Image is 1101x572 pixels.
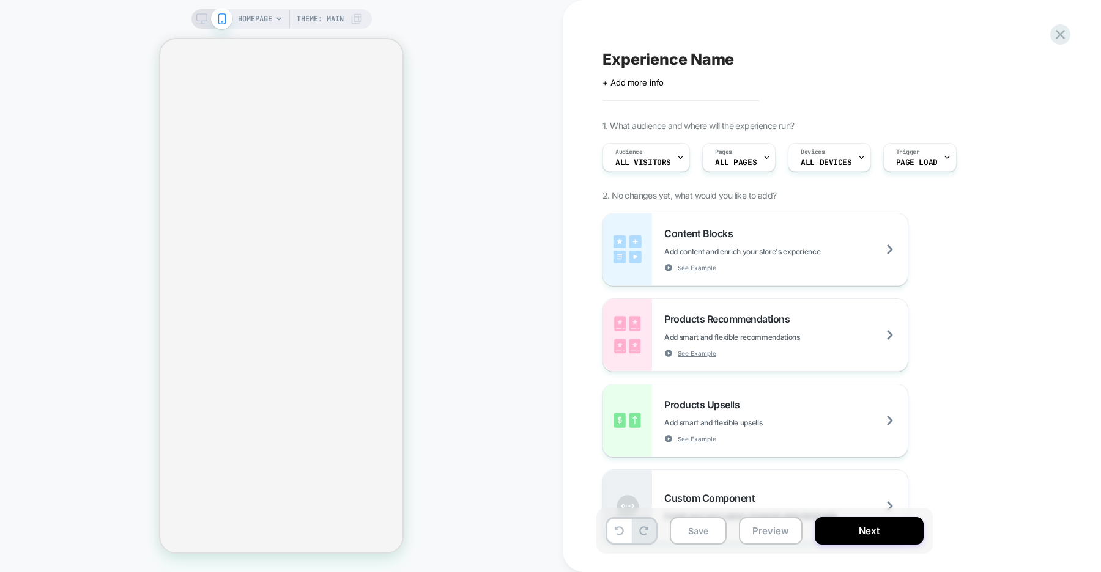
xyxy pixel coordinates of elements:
span: Products Upsells [664,398,746,411]
span: Content Blocks [664,227,739,240]
span: Trigger [896,148,920,156]
span: + Add more info [602,78,664,87]
button: Next [815,517,924,544]
span: HOMEPAGE [238,9,272,29]
span: ALL DEVICES [801,158,851,167]
span: Page Load [896,158,938,167]
button: Save [670,517,727,544]
span: Products Recommendations [664,313,796,325]
span: See Example [678,435,716,443]
span: Add content and enrich your store's experience [664,247,881,256]
span: Devices [801,148,825,156]
span: Add smart and flexible upsells [664,418,823,427]
span: Theme: MAIN [297,9,344,29]
span: Pages [715,148,732,156]
span: ALL PAGES [715,158,757,167]
span: Add smart and flexible recommendations [664,332,861,342]
span: Custom Component [664,492,761,504]
span: Audience [615,148,643,156]
span: 2. No changes yet, what would you like to add? [602,190,776,200]
span: All Visitors [615,158,671,167]
button: Preview [739,517,803,544]
span: Experience Name [602,50,734,68]
span: See Example [678,349,716,358]
span: 1. What audience and where will the experience run? [602,120,794,131]
span: See Example [678,263,716,272]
